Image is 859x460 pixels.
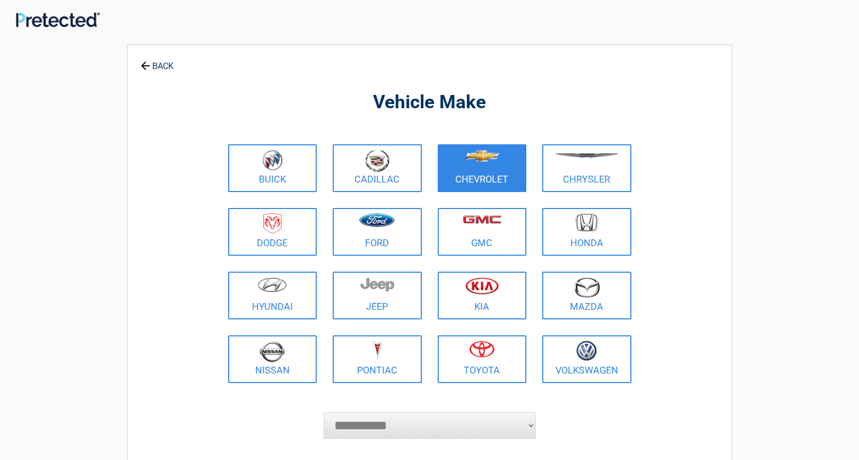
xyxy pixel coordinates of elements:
img: ford [359,213,395,227]
img: mazda [574,277,600,298]
img: hyundai [257,277,287,292]
a: Chevrolet [438,144,527,192]
a: Toyota [438,335,527,383]
img: volkswagen [576,341,597,361]
img: Main Logo [16,12,100,28]
img: cadillac [365,150,389,172]
a: Pontiac [333,335,422,383]
img: nissan [259,341,285,362]
a: Jeep [333,272,422,319]
a: Hyundai [228,272,317,319]
img: jeep [360,277,394,292]
a: BACK [138,52,176,71]
img: honda [576,213,598,232]
img: chevrolet [464,150,500,162]
a: Honda [542,208,631,256]
img: buick [262,150,283,171]
a: Ford [333,208,422,256]
img: gmc [463,215,501,224]
h2: Vehicle Make [225,90,634,115]
a: Chrysler [542,144,631,192]
img: dodge [263,213,282,234]
a: GMC [438,208,527,256]
img: toyota [469,341,494,358]
a: Dodge [228,208,317,256]
a: Buick [228,144,317,192]
a: Kia [438,272,527,319]
a: Volkswagen [542,335,631,383]
a: Cadillac [333,144,422,192]
a: Mazda [542,272,631,319]
img: chrysler [554,153,619,158]
img: kia [465,277,499,294]
a: Nissan [228,335,317,383]
img: pontiac [372,341,383,361]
